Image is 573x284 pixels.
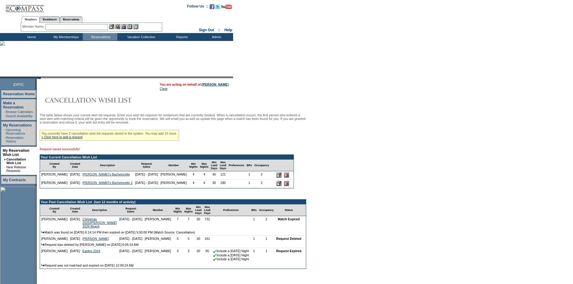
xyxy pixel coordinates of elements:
td: Max Lead Days [219,160,228,171]
td: [PERSON_NAME] [159,180,188,188]
td: Created By [40,204,69,216]
a: Reservation Home [3,92,35,96]
nobr: Match Expired [278,217,300,221]
td: Your Current Cancellation Wish List [40,155,294,160]
td: 30 [210,171,219,180]
img: b_calculator.gif [133,24,138,29]
img: Impersonate [121,24,126,29]
td: 161 [203,236,212,242]
a: My Reservation Wish List [3,148,29,157]
img: arrow.gif [41,243,45,246]
a: Make a Reservation [3,101,24,109]
td: [DATE] [69,248,82,262]
td: 4 [199,171,210,180]
a: Members [22,16,40,23]
td: 95 [203,248,212,262]
img: b_edit.gif [109,24,114,29]
td: [DATE] [69,180,82,188]
td: 2 [253,171,270,180]
nobr: [DATE] - [DATE] [119,249,143,253]
img: Subscribe to our YouTube Channel [221,5,232,9]
td: Match was found on [DATE] 6:14:14 PM then expired on [DATE] 5:00:00 PM (Match Source: Cancellation) [40,229,306,236]
td: Min Lead Days [194,204,203,216]
td: Min Nights [188,160,199,171]
a: Search Availability [6,114,32,118]
div: You currently have 2 cancellation wish list requests stored in the system. You may add 14 more. [40,130,179,141]
td: 180 [219,180,228,188]
div: Member Name: [22,24,45,29]
nobr: [DATE] - [DATE] [135,181,158,185]
b: » [4,157,6,161]
td: Occupancy [258,204,275,216]
td: BRs [250,204,258,216]
input: Delete this Request [284,173,289,178]
td: Request Dates [134,160,159,171]
td: [PERSON_NAME] [40,171,69,180]
td: Min Lead Days [210,160,219,171]
img: Cancellation Wish List [40,94,160,106]
td: [DATE] [69,171,82,180]
a: Reservations [60,16,82,23]
td: [PERSON_NAME] [143,216,172,229]
a: Browse Calendars [6,110,33,114]
a: My Reservations [3,123,32,127]
td: 1 [245,171,253,180]
nobr: Request Deleted [276,237,301,240]
a: Follow us on Twitter [215,6,220,10]
td: 3 [172,248,183,262]
a: Cancellation Wish List [6,157,26,165]
img: arrow.gif [41,231,45,234]
td: Reports [164,33,199,41]
td: [PERSON_NAME] [40,216,69,229]
a: Clear [160,87,168,90]
a: [PERSON_NAME]'s Bachelorette 2 [82,181,133,185]
td: [PERSON_NAME] [40,180,69,188]
nobr: Include a [DATE] Night [213,253,249,257]
nobr: [DATE] - [DATE] [135,173,158,176]
td: [DATE] [69,236,82,242]
img: chkSmaller.gif [213,258,217,261]
span: You are acting on behalf of: [160,83,229,86]
td: 30 [210,180,219,188]
nobr: [DATE] - [DATE] [119,237,143,240]
input: Delete this Request [284,181,289,186]
a: » Click here to add a request [42,135,82,139]
img: Follow us on Twitter [215,4,220,9]
td: 1 [250,216,258,229]
td: Member [143,204,172,216]
td: 5 [172,236,183,242]
td: 30 [194,236,203,242]
td: · [4,136,5,143]
td: [DATE] [69,216,82,229]
a: Eagles 2024 [82,249,100,253]
td: 2 [253,180,270,188]
td: · [4,114,5,118]
td: 30 [194,248,203,262]
td: Your Past Cancellation Wish List (last 12 months of activity) [40,200,306,204]
td: [PERSON_NAME] [143,248,172,262]
td: Description [81,160,134,171]
td: Description [81,204,118,216]
td: Request was deleted by [PERSON_NAME] on [DATE] 6:05:10 AM [40,242,306,248]
nobr: [DATE] - [DATE] [119,217,143,221]
td: Occupancy [253,160,270,171]
a: Reservation History [6,136,23,143]
td: BRs [245,160,253,171]
td: 4 [188,171,199,180]
td: 121 [219,171,228,180]
a: New Release Requests [6,165,26,173]
td: 30 [194,216,203,229]
td: Admin [199,33,233,41]
a: Residences [40,16,60,23]
img: View [115,24,120,29]
td: · [4,128,5,135]
td: 3 [183,248,194,262]
td: 2 [258,216,275,229]
a: [PERSON_NAME]'s Bachelorette [82,173,130,176]
td: 732 [203,216,212,229]
a: [PERSON_NAME] [202,83,229,86]
td: Request was not matched and expired on [DATE] 12:00:24 AM [40,262,306,269]
td: · [4,165,6,173]
td: 1 [258,248,275,262]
